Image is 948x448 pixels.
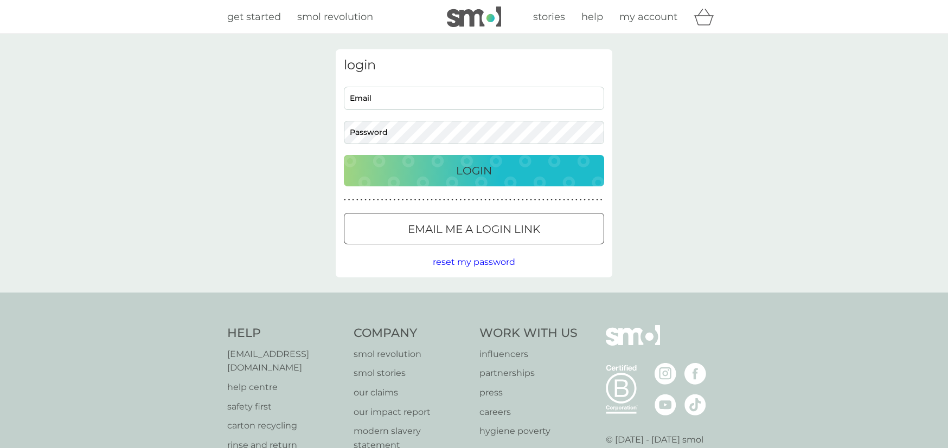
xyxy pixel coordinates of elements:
[479,424,578,438] a: hygiene poverty
[439,197,441,203] p: ●
[435,197,437,203] p: ●
[559,197,561,203] p: ●
[348,197,350,203] p: ●
[460,197,462,203] p: ●
[227,400,343,414] a: safety first
[433,257,515,267] span: reset my password
[530,197,532,203] p: ●
[427,197,429,203] p: ●
[385,197,387,203] p: ●
[479,366,578,380] a: partnerships
[580,197,582,203] p: ●
[476,197,478,203] p: ●
[354,366,469,380] a: smol stories
[464,197,466,203] p: ●
[297,11,373,23] span: smol revolution
[447,197,450,203] p: ●
[533,11,565,23] span: stories
[542,197,545,203] p: ●
[555,197,557,203] p: ●
[522,197,524,203] p: ●
[596,197,598,203] p: ●
[354,325,469,342] h4: Company
[479,386,578,400] a: press
[406,197,408,203] p: ●
[389,197,392,203] p: ●
[227,419,343,433] p: carton recycling
[398,197,400,203] p: ●
[431,197,433,203] p: ●
[352,197,354,203] p: ●
[364,197,367,203] p: ●
[227,325,343,342] h4: Help
[481,197,483,203] p: ●
[369,197,371,203] p: ●
[418,197,420,203] p: ●
[433,255,515,269] button: reset my password
[468,197,470,203] p: ●
[684,363,706,385] img: visit the smol Facebook page
[227,347,343,375] a: [EMAIL_ADDRESS][DOMAIN_NAME]
[408,220,540,238] p: Email me a login link
[550,197,553,203] p: ●
[581,11,603,23] span: help
[354,405,469,419] a: our impact report
[354,386,469,400] a: our claims
[606,325,660,362] img: smol
[655,394,676,415] img: visit the smol Youtube page
[297,9,373,25] a: smol revolution
[472,197,474,203] p: ●
[547,197,549,203] p: ●
[410,197,412,203] p: ●
[373,197,375,203] p: ●
[381,197,383,203] p: ●
[344,197,346,203] p: ●
[443,197,445,203] p: ●
[588,197,590,203] p: ●
[619,11,677,23] span: my account
[456,162,492,179] p: Login
[377,197,379,203] p: ●
[575,197,578,203] p: ●
[356,197,358,203] p: ●
[567,197,569,203] p: ●
[563,197,565,203] p: ●
[505,197,507,203] p: ●
[489,197,491,203] p: ●
[479,325,578,342] h4: Work With Us
[484,197,486,203] p: ●
[493,197,495,203] p: ●
[354,347,469,361] a: smol revolution
[414,197,417,203] p: ●
[501,197,503,203] p: ●
[344,57,604,73] h3: login
[538,197,540,203] p: ●
[451,197,453,203] p: ●
[517,197,520,203] p: ●
[514,197,516,203] p: ●
[509,197,511,203] p: ●
[592,197,594,203] p: ●
[479,347,578,361] p: influencers
[447,7,501,27] img: smol
[497,197,499,203] p: ●
[600,197,603,203] p: ●
[227,380,343,394] a: help centre
[655,363,676,385] img: visit the smol Instagram page
[344,155,604,186] button: Login
[402,197,404,203] p: ●
[584,197,586,203] p: ●
[533,9,565,25] a: stories
[479,405,578,419] a: careers
[619,9,677,25] a: my account
[581,9,603,25] a: help
[456,197,458,203] p: ●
